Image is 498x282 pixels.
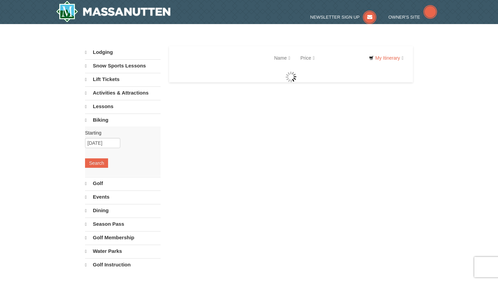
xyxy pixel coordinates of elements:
img: Massanutten Resort Logo [56,1,170,22]
a: Owner's Site [389,15,437,20]
a: Water Parks [85,245,161,258]
a: Lodging [85,46,161,59]
a: Massanutten Resort [56,1,170,22]
a: Season Pass [85,218,161,230]
a: Snow Sports Lessons [85,59,161,72]
a: Dining [85,204,161,217]
a: Golf Membership [85,231,161,244]
a: Price [295,51,320,65]
a: My Itinerary [365,53,408,63]
span: Owner's Site [389,15,420,20]
span: Newsletter Sign Up [310,15,360,20]
button: Search [85,158,108,168]
a: Activities & Attractions [85,86,161,99]
a: Events [85,190,161,203]
a: Golf [85,177,161,190]
a: Name [269,51,295,65]
a: Lift Tickets [85,73,161,86]
a: Biking [85,114,161,126]
a: Newsletter Sign Up [310,15,377,20]
a: Lessons [85,100,161,113]
img: wait gif [286,72,296,82]
label: Starting [85,129,155,136]
a: Golf Instruction [85,258,161,271]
